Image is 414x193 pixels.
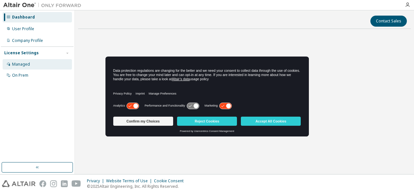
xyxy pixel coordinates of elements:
[154,178,187,184] div: Cookie Consent
[370,16,407,27] button: Contact Sales
[3,2,85,8] img: Altair One
[2,180,35,187] img: altair_logo.svg
[12,15,35,20] div: Dashboard
[87,184,187,189] p: © 2025 Altair Engineering, Inc. All Rights Reserved.
[50,180,57,187] img: instagram.svg
[12,26,34,32] div: User Profile
[39,180,46,187] img: facebook.svg
[72,180,81,187] img: youtube.svg
[12,38,43,43] div: Company Profile
[12,73,28,78] div: On Prem
[4,50,39,56] div: License Settings
[106,178,154,184] div: Website Terms of Use
[12,62,30,67] div: Managed
[61,180,68,187] img: linkedin.svg
[87,178,106,184] div: Privacy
